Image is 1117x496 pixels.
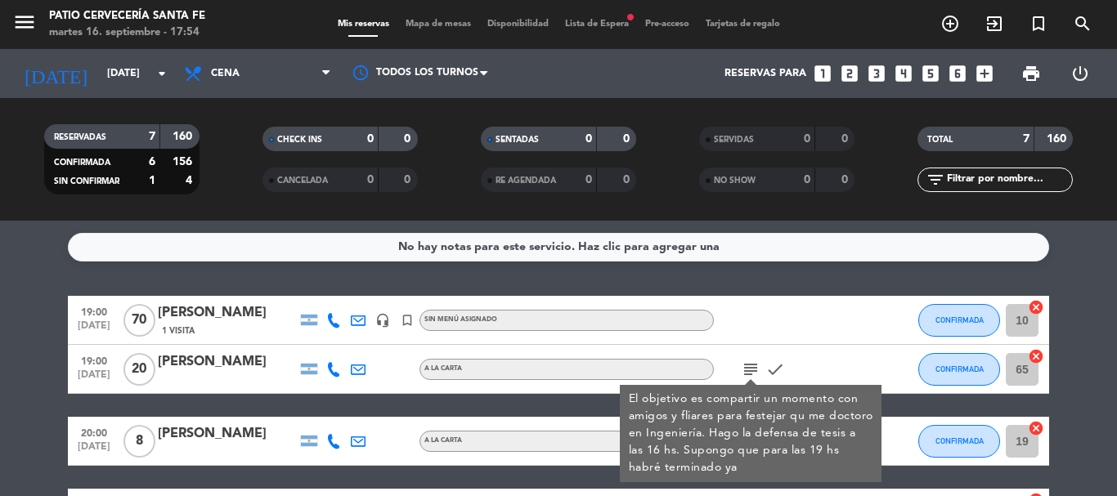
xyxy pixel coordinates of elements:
[1070,64,1090,83] i: power_settings_new
[211,68,240,79] span: Cena
[741,360,760,379] i: subject
[400,313,415,328] i: turned_in_not
[985,14,1004,34] i: exit_to_app
[12,10,37,40] button: menu
[173,131,195,142] strong: 160
[926,170,945,190] i: filter_list
[935,436,984,445] span: CONFIRMADA
[424,365,462,372] span: A LA CARTA
[812,63,833,84] i: looks_one
[149,131,155,142] strong: 7
[629,391,873,476] div: El objetivo es compartir un momento con amigos y fliares para festejar qu me doctoro en Ingenierí...
[947,63,968,84] i: looks_6
[424,437,462,444] span: A LA CARTA
[277,177,328,185] span: CANCELADA
[74,351,114,369] span: 19:00
[158,423,297,445] div: [PERSON_NAME]
[1029,14,1048,34] i: turned_in_not
[149,175,155,186] strong: 1
[839,63,860,84] i: looks_two
[54,159,110,167] span: CONFIRMADA
[974,63,995,84] i: add_box
[12,10,37,34] i: menu
[424,316,497,323] span: Sin menú asignado
[123,353,155,386] span: 20
[698,20,788,29] span: Tarjetas de regalo
[162,324,195,337] span: 1 Visita
[74,422,114,441] span: 20:00
[74,302,114,320] span: 19:00
[1028,348,1044,364] i: cancel
[841,174,851,185] strong: 0
[158,351,297,373] div: [PERSON_NAME]
[173,156,195,168] strong: 156
[74,369,114,388] span: [DATE]
[54,133,106,141] span: RESERVADAS
[397,20,479,29] span: Mapa de mesas
[74,441,114,460] span: [DATE]
[637,20,698,29] span: Pre-acceso
[918,425,1000,458] button: CONFIRMADA
[49,25,205,41] div: martes 16. septiembre - 17:54
[804,133,810,145] strong: 0
[375,313,390,328] i: headset_mic
[945,171,1072,189] input: Filtrar por nombre...
[1023,133,1030,145] strong: 7
[623,174,633,185] strong: 0
[804,174,810,185] strong: 0
[152,64,172,83] i: arrow_drop_down
[724,68,806,79] span: Reservas para
[1073,14,1092,34] i: search
[918,353,1000,386] button: CONFIRMADA
[1056,49,1105,98] div: LOG OUT
[1028,420,1044,436] i: cancel
[123,304,155,337] span: 70
[54,177,119,185] span: SIN CONFIRMAR
[585,133,592,145] strong: 0
[158,302,297,324] div: [PERSON_NAME]
[74,320,114,339] span: [DATE]
[367,174,374,185] strong: 0
[935,315,984,324] span: CONFIRMADA
[1021,64,1041,83] span: print
[496,136,539,144] span: SENTADAS
[12,56,99,92] i: [DATE]
[765,360,785,379] i: check
[367,133,374,145] strong: 0
[841,133,851,145] strong: 0
[940,14,960,34] i: add_circle_outline
[626,12,635,22] span: fiber_manual_record
[330,20,397,29] span: Mis reservas
[496,177,556,185] span: RE AGENDADA
[404,133,414,145] strong: 0
[1028,299,1044,315] i: cancel
[149,156,155,168] strong: 6
[714,177,756,185] span: NO SHOW
[623,133,633,145] strong: 0
[935,364,984,373] span: CONFIRMADA
[927,136,953,144] span: TOTAL
[49,8,205,25] div: Patio Cervecería Santa Fe
[893,63,914,84] i: looks_4
[123,425,155,458] span: 8
[714,136,754,144] span: SERVIDAS
[479,20,557,29] span: Disponibilidad
[918,304,1000,337] button: CONFIRMADA
[398,238,720,257] div: No hay notas para este servicio. Haz clic para agregar una
[585,174,592,185] strong: 0
[866,63,887,84] i: looks_3
[404,174,414,185] strong: 0
[920,63,941,84] i: looks_5
[186,175,195,186] strong: 4
[557,20,637,29] span: Lista de Espera
[277,136,322,144] span: CHECK INS
[1047,133,1070,145] strong: 160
